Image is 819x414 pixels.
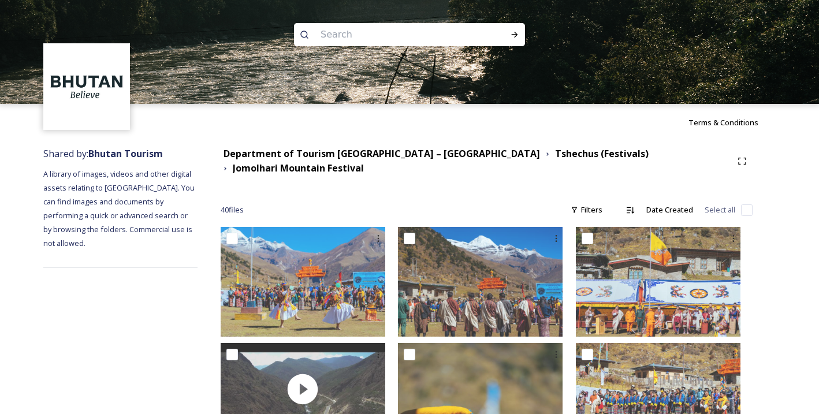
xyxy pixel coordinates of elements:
strong: Department of Tourism [GEOGRAPHIC_DATA] – [GEOGRAPHIC_DATA] [224,147,540,160]
div: Date Created [641,199,699,221]
span: Terms & Conditions [688,117,758,128]
span: A library of images, videos and other digital assets relating to [GEOGRAPHIC_DATA]. You can find ... [43,169,196,248]
strong: Jomolhari Mountain Festival [233,162,364,174]
input: Search [315,22,473,47]
strong: Tshechus (Festivals) [555,147,649,160]
strong: Bhutan Tourism [88,147,163,160]
img: LLL02831.jpg [576,227,740,337]
a: Terms & Conditions [688,115,776,129]
img: BT_Logo_BB_Lockup_CMYK_High%2520Res.jpg [45,45,129,129]
span: 40 file s [221,204,244,215]
span: Shared by: [43,147,163,160]
img: DSC00463.jpg [398,227,563,337]
img: LLL02796.jpg [221,227,385,337]
span: Select all [705,204,735,215]
div: Filters [565,199,608,221]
